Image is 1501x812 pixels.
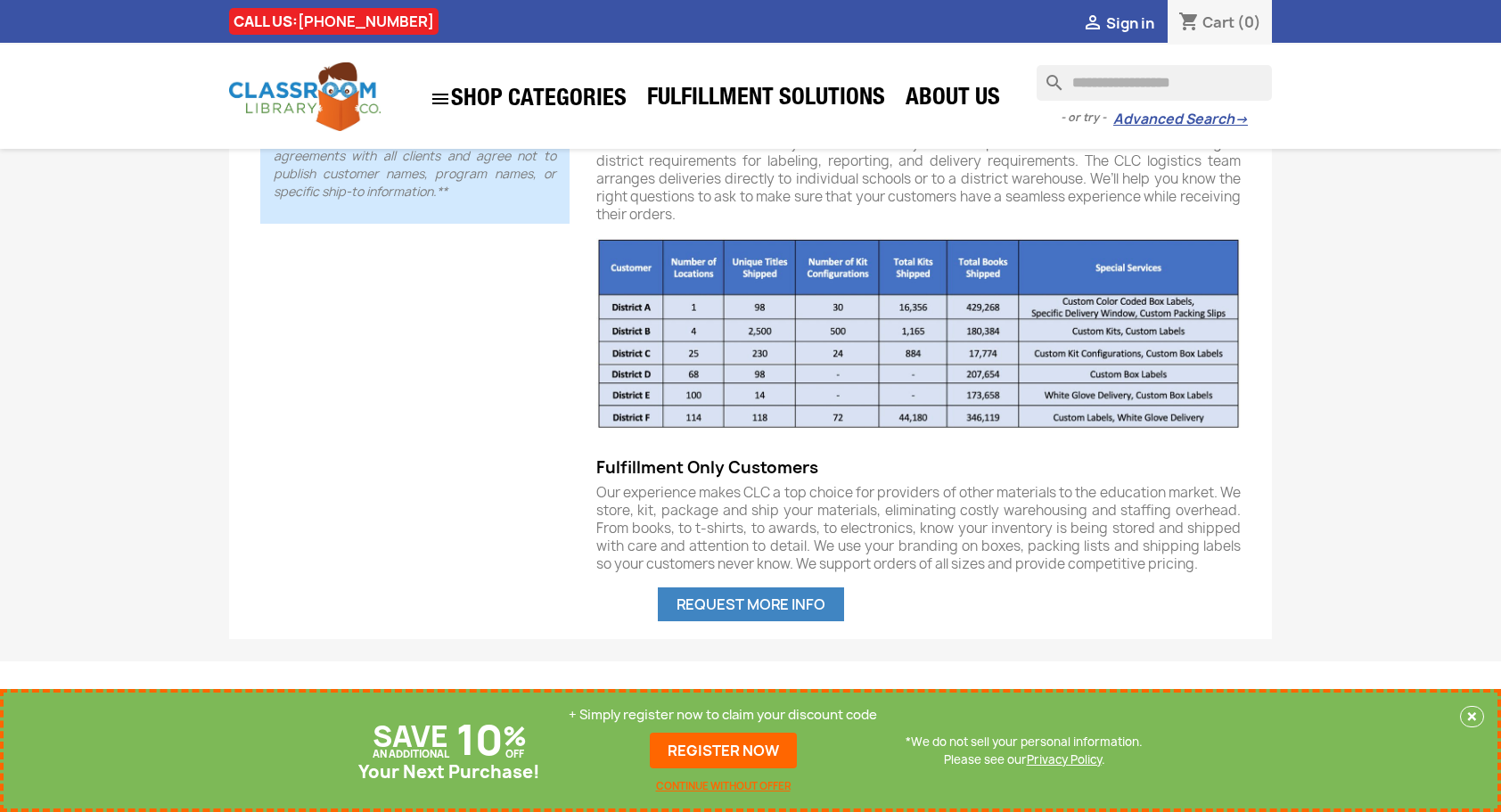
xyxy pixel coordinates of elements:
[1113,111,1248,128] a: Advanced Search→
[1234,111,1248,128] span: →
[1106,13,1154,33] span: Sign in
[596,117,1241,224] p: CLC regularly provides distribution and fulfillment for district-wide adoptions to some of the bi...
[358,763,540,781] p: Your Next Purchase!
[298,12,434,31] a: [PHONE_NUMBER]
[1202,12,1234,32] span: Cart
[656,777,791,795] a: CONTINUE WITHOUT OFFER
[897,82,1009,118] a: About Us
[1460,706,1484,727] button: Close
[658,587,844,621] a: REQUEST MORE INFO
[1237,12,1261,32] span: (0)
[569,706,877,724] p: + Simply register now to claim your discount code
[373,745,449,763] p: AN ADDITIONAL
[1082,13,1154,33] a:  Sign in
[1037,65,1272,101] input: Search
[503,727,527,745] p: %
[1178,12,1200,34] i: shopping_cart
[274,129,556,201] p: **Please note, we sign non-disclosure agreements with all clients and agree not to publish custom...
[650,733,797,768] a: REGISTER NOW
[596,437,1241,477] h3: Fulfillment Only Customers
[229,62,381,131] img: Classroom Library Company
[373,727,448,745] p: SAVE
[1082,13,1103,35] i: 
[421,79,636,119] a: SHOP CATEGORIES
[430,88,451,110] i: 
[229,8,439,35] div: CALL US:
[906,733,1143,768] p: *We do not sell your personal information. Please see our .
[596,238,1241,429] img: Classroom Library Company District Table
[456,731,503,749] p: 10
[505,745,524,763] p: OFF
[596,484,1241,573] p: Our experience makes CLC a top choice for providers of other materials to the education market. W...
[1027,751,1102,767] a: Privacy Policy
[638,82,894,118] a: Fulfillment Solutions
[1061,109,1113,127] span: - or try -
[1037,65,1058,86] i: search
